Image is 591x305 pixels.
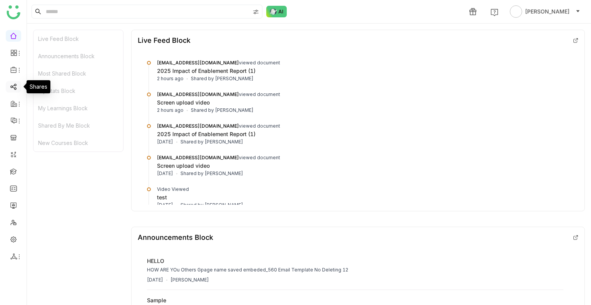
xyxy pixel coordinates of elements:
div: [DATE] [147,276,163,283]
div: Most Shared Block [33,65,123,82]
div: Shared by [PERSON_NAME] [180,202,243,209]
span: viewed document [157,155,280,160]
a: 2025 Impact of Enablement Report (1) [157,131,255,137]
div: [DATE] [157,170,173,177]
a: test [157,194,167,201]
div: 2 hours ago [157,75,184,82]
div: [DATE] [157,202,173,209]
div: Announcements Block [33,47,123,65]
div: sample [147,296,166,304]
div: Live Feed Block [138,36,190,44]
span: Video Viewed [157,186,189,192]
a: Screen upload video [157,162,210,169]
button: [PERSON_NAME] [508,5,582,18]
span: [PERSON_NAME] [525,7,569,16]
div: [PERSON_NAME] [170,276,209,283]
div: Live Feed Block [33,30,123,47]
div: Shares [27,80,50,93]
span: viewed document [157,60,280,66]
div: Shared by [PERSON_NAME] [180,138,243,145]
img: avatar [510,5,522,18]
div: Shared By Me Block [33,117,123,134]
div: New Courses Block [33,134,123,152]
span: viewed document [157,91,280,97]
span: [EMAIL_ADDRESS][DOMAIN_NAME] [157,60,239,66]
div: [DATE] [157,138,173,145]
img: logo [7,5,20,19]
span: [EMAIL_ADDRESS][DOMAIN_NAME] [157,91,239,97]
img: ask-buddy-normal.svg [266,6,287,17]
div: My Learnings Block [33,99,123,117]
img: help.svg [491,8,498,16]
div: Shared by [PERSON_NAME] [191,107,254,114]
img: search-type.svg [253,9,259,15]
div: HELLO [147,257,164,265]
span: [EMAIL_ADDRESS][DOMAIN_NAME] [157,123,239,129]
div: 2 hours ago [157,107,184,114]
div: Shared by [PERSON_NAME] [180,170,243,177]
div: My Stats Block [33,82,123,99]
a: 2025 Impact of Enablement Report (1) [157,67,255,74]
div: Shared by [PERSON_NAME] [191,75,254,82]
div: Announcements Block [138,233,213,241]
span: viewed document [157,123,280,129]
div: HOW ARE YOu Others Gpage name saved embeded_560 Email Template No Deleting 12 [147,266,348,273]
span: [EMAIL_ADDRESS][DOMAIN_NAME] [157,155,239,160]
a: Screen upload video [157,99,210,106]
